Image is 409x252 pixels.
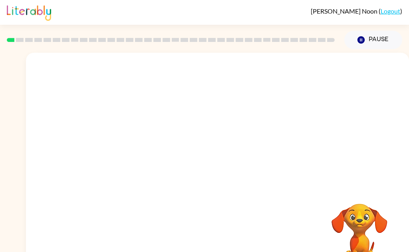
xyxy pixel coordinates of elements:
a: Logout [381,7,400,15]
span: [PERSON_NAME] Noon [311,7,379,15]
button: Pause [344,31,402,49]
img: Literably [7,3,51,21]
div: ( ) [311,7,402,15]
